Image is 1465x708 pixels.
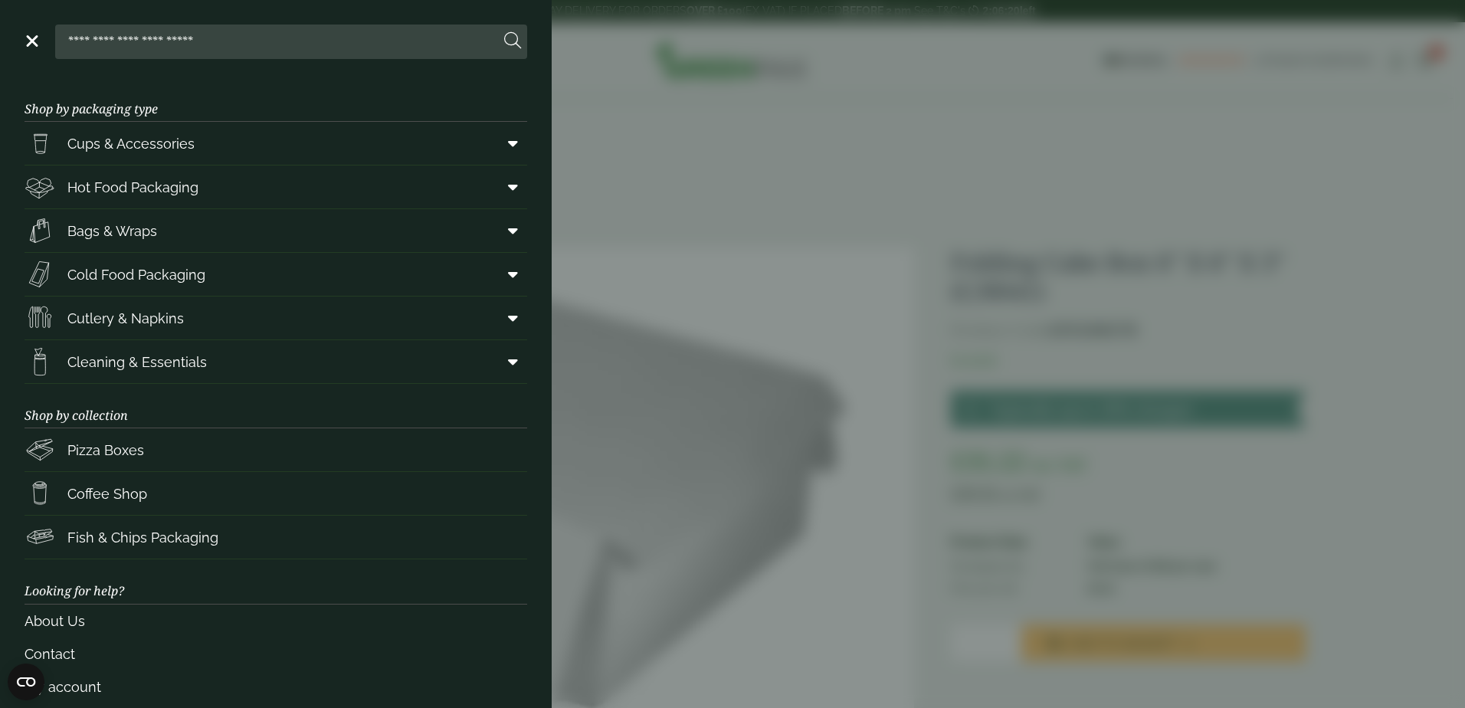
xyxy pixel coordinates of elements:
span: Cutlery & Napkins [67,308,184,329]
span: Cleaning & Essentials [67,352,207,372]
a: Cups & Accessories [25,122,527,165]
img: Cutlery.svg [25,303,55,333]
a: Fish & Chips Packaging [25,516,527,559]
span: Cups & Accessories [67,133,195,154]
a: About Us [25,605,527,638]
a: Hot Food Packaging [25,166,527,208]
img: Deli_box.svg [25,172,55,202]
span: Cold Food Packaging [67,264,205,285]
a: Cleaning & Essentials [25,340,527,383]
a: Bags & Wraps [25,209,527,252]
h3: Looking for help? [25,559,527,604]
img: HotDrink_paperCup.svg [25,478,55,509]
a: Cold Food Packaging [25,253,527,296]
img: Sandwich_box.svg [25,259,55,290]
img: Pizza_boxes.svg [25,434,55,465]
img: Paper_carriers.svg [25,215,55,246]
a: My account [25,670,527,703]
img: PintNhalf_cup.svg [25,128,55,159]
img: open-wipe.svg [25,346,55,377]
a: Coffee Shop [25,472,527,515]
span: Fish & Chips Packaging [67,527,218,548]
span: Coffee Shop [67,483,147,504]
a: Cutlery & Napkins [25,297,527,339]
h3: Shop by collection [25,384,527,428]
a: Contact [25,638,527,670]
span: Pizza Boxes [67,440,144,461]
span: Bags & Wraps [67,221,157,241]
button: Open CMP widget [8,664,44,700]
img: FishNchip_box.svg [25,522,55,552]
h3: Shop by packaging type [25,77,527,122]
a: Pizza Boxes [25,428,527,471]
span: Hot Food Packaging [67,177,198,198]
